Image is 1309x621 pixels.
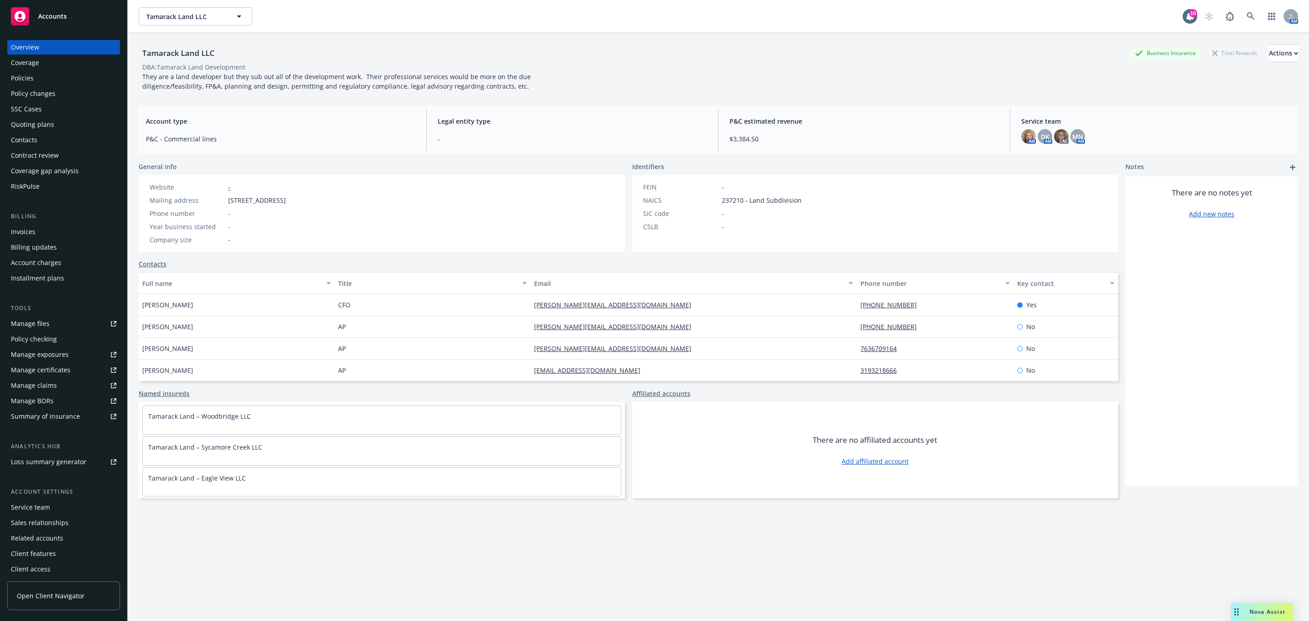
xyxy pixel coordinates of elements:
div: FEIN [643,182,718,192]
a: [PERSON_NAME][EMAIL_ADDRESS][DOMAIN_NAME] [534,300,699,309]
a: Affiliated accounts [632,389,690,398]
div: Manage exposures [11,347,69,362]
div: CSLB [643,222,718,231]
span: - [722,182,724,192]
span: MN [1072,132,1083,141]
a: Accounts [7,4,120,29]
img: photo [1054,129,1069,144]
a: [PERSON_NAME][EMAIL_ADDRESS][DOMAIN_NAME] [534,344,699,353]
span: No [1026,344,1035,353]
span: Nova Assist [1249,608,1285,616]
div: Billing [7,212,120,221]
a: 3193218666 [860,366,904,375]
span: Identifiers [632,162,664,171]
div: Policies [11,71,34,85]
div: Invoices [11,225,35,239]
a: Manage files [7,316,120,331]
div: Client access [11,562,50,576]
a: Manage BORs [7,394,120,408]
div: SSC Cases [11,102,42,116]
span: - [722,222,724,231]
a: [EMAIL_ADDRESS][DOMAIN_NAME] [534,366,648,375]
a: [PHONE_NUMBER] [860,300,924,309]
a: Billing updates [7,240,120,255]
a: RiskPulse [7,179,120,194]
a: Overview [7,40,120,55]
span: [PERSON_NAME] [142,322,193,331]
div: Manage certificates [11,363,70,377]
a: add [1287,162,1298,173]
div: Manage files [11,316,50,331]
div: Coverage [11,55,39,70]
a: Search [1242,7,1260,25]
span: Accounts [38,13,67,20]
button: Title [335,272,530,294]
a: Tamarack Land – Eagle View LLC [148,474,246,482]
a: Policy checking [7,332,120,346]
div: Overview [11,40,39,55]
span: Service team [1021,116,1291,126]
div: Mailing address [150,195,225,205]
div: Installment plans [11,271,64,285]
div: Company size [150,235,225,245]
span: - [228,209,230,218]
a: Switch app [1263,7,1281,25]
a: Manage certificates [7,363,120,377]
div: Account settings [7,487,120,496]
span: P&C - Commercial lines [146,134,415,144]
a: Start snowing [1200,7,1218,25]
span: - [228,222,230,231]
div: Billing updates [11,240,57,255]
div: Phone number [860,279,1000,288]
a: Tamarack Land – Sycamore Creek LLC [148,443,262,451]
div: Coverage gap analysis [11,164,79,178]
a: Loss summary generator [7,455,120,469]
div: Client features [11,546,56,561]
button: Phone number [857,272,1014,294]
span: No [1026,366,1035,375]
span: Notes [1125,162,1144,173]
button: Email [530,272,857,294]
div: Related accounts [11,531,63,546]
a: Contacts [139,259,166,269]
span: AP [338,366,346,375]
div: Key contact [1017,279,1104,288]
span: Legal entity type [438,116,707,126]
a: SSC Cases [7,102,120,116]
div: SIC code [643,209,718,218]
a: Client features [7,546,120,561]
div: Full name [142,279,321,288]
button: Tamarack Land LLC [139,7,252,25]
span: Yes [1026,300,1037,310]
a: [PERSON_NAME][EMAIL_ADDRESS][DOMAIN_NAME] [534,322,699,331]
div: Tamarack Land LLC [139,47,218,59]
div: NAICS [643,195,718,205]
a: Add affiliated account [842,456,909,466]
img: photo [1021,129,1036,144]
div: Manage claims [11,378,57,393]
span: Tamarack Land LLC [146,12,225,21]
div: Sales relationships [11,516,69,530]
div: Service team [11,500,50,515]
a: Coverage gap analysis [7,164,120,178]
a: Contacts [7,133,120,147]
a: Policy changes [7,86,120,101]
span: P&C estimated revenue [729,116,999,126]
span: AP [338,344,346,353]
a: Manage claims [7,378,120,393]
div: DBA: Tamarack Land Development [142,62,245,72]
a: - [228,183,230,191]
div: Account charges [11,255,61,270]
span: CFO [338,300,350,310]
div: 10 [1189,9,1197,17]
span: - [438,134,707,144]
div: Tools [7,304,120,313]
span: DK [1041,132,1049,141]
div: Email [534,279,843,288]
div: Policy checking [11,332,57,346]
a: Quoting plans [7,117,120,132]
div: Title [338,279,517,288]
span: [PERSON_NAME] [142,344,193,353]
div: Total Rewards [1208,47,1262,59]
a: Tamarack Land – Woodbridge LLC [148,412,251,421]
